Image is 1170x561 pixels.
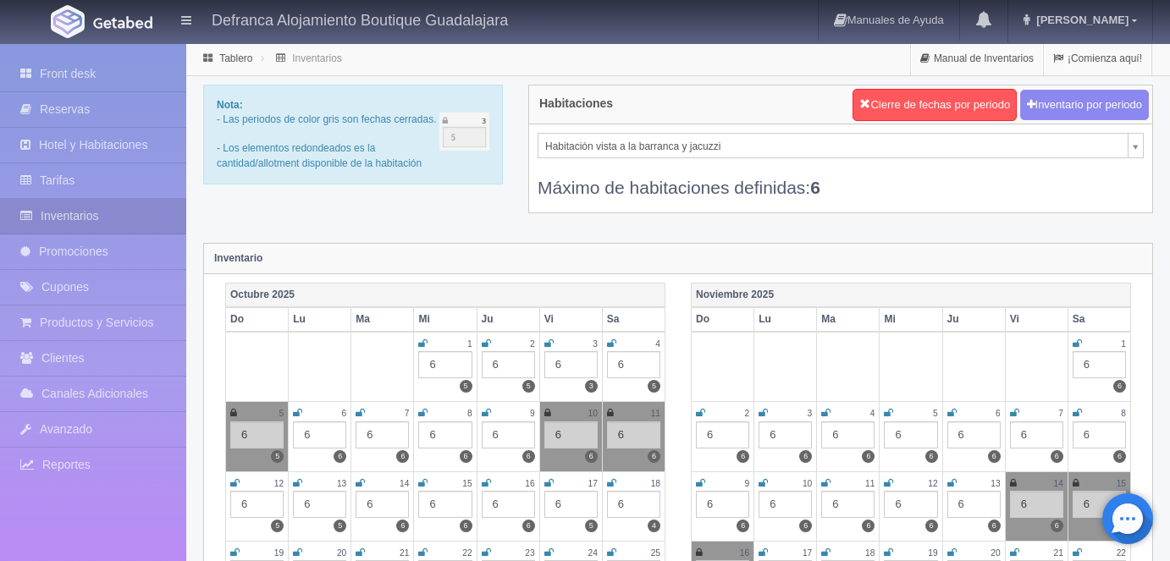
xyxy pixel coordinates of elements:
[991,548,1000,558] small: 20
[740,548,749,558] small: 16
[947,491,1001,518] div: 6
[1117,479,1126,488] small: 15
[593,339,598,349] small: 3
[439,113,489,151] img: cutoff.png
[1010,421,1063,448] div: 6
[1020,90,1149,121] button: Inventario por periodo
[271,450,284,463] label: 5
[588,479,598,488] small: 17
[289,307,351,332] th: Lu
[865,548,875,558] small: 18
[1051,450,1063,463] label: 6
[648,380,660,393] label: 5
[884,491,937,518] div: 6
[880,307,942,332] th: Mi
[588,409,598,418] small: 10
[293,491,346,518] div: 6
[482,351,535,378] div: 6
[230,421,284,448] div: 6
[651,479,660,488] small: 18
[744,479,749,488] small: 9
[396,520,409,532] label: 6
[418,421,472,448] div: 6
[418,351,472,378] div: 6
[462,479,472,488] small: 15
[400,548,409,558] small: 21
[482,491,535,518] div: 6
[655,339,660,349] small: 4
[530,409,535,418] small: 9
[400,479,409,488] small: 14
[925,520,938,532] label: 6
[884,421,937,448] div: 6
[696,491,749,518] div: 6
[1113,380,1126,393] label: 6
[351,307,414,332] th: Ma
[230,491,284,518] div: 6
[545,134,1121,159] span: Habitación vista a la barranca y jacuzzi
[744,409,749,418] small: 2
[530,339,535,349] small: 2
[799,450,812,463] label: 6
[585,520,598,532] label: 5
[414,307,477,332] th: Mi
[1117,548,1126,558] small: 22
[1073,421,1126,448] div: 6
[460,450,472,463] label: 6
[870,409,875,418] small: 4
[821,421,875,448] div: 6
[1113,450,1126,463] label: 6
[1073,491,1126,518] div: 6
[1121,339,1126,349] small: 1
[988,450,1001,463] label: 6
[467,339,472,349] small: 1
[460,520,472,532] label: 6
[93,16,152,29] img: Getabed
[522,450,535,463] label: 6
[405,409,410,418] small: 7
[482,421,535,448] div: 6
[271,520,284,532] label: 5
[692,307,754,332] th: Do
[337,548,346,558] small: 20
[51,5,85,38] img: Getabed
[342,409,347,418] small: 6
[585,380,598,393] label: 3
[279,409,284,418] small: 5
[817,307,880,332] th: Ma
[544,351,598,378] div: 6
[607,351,660,378] div: 6
[737,450,749,463] label: 6
[1044,42,1151,75] a: ¡Comienza aquí!
[648,520,660,532] label: 4
[928,479,937,488] small: 12
[607,421,660,448] div: 6
[274,479,284,488] small: 12
[799,520,812,532] label: 6
[737,520,749,532] label: 6
[293,421,346,448] div: 6
[544,421,598,448] div: 6
[607,491,660,518] div: 6
[226,307,289,332] th: Do
[933,409,938,418] small: 5
[1121,409,1126,418] small: 8
[862,520,875,532] label: 6
[538,133,1144,158] a: Habitación vista a la barranca y jacuzzi
[996,409,1001,418] small: 6
[292,52,342,64] a: Inventarios
[467,409,472,418] small: 8
[1054,548,1063,558] small: 21
[1032,14,1129,26] span: [PERSON_NAME]
[810,178,820,197] b: 6
[942,307,1005,332] th: Ju
[911,42,1043,75] a: Manual de Inventarios
[988,520,1001,532] label: 6
[928,548,937,558] small: 19
[334,520,346,532] label: 5
[334,450,346,463] label: 6
[214,252,262,264] strong: Inventario
[212,8,508,30] h4: Defranca Alojamiento Boutique Guadalajara
[274,548,284,558] small: 19
[925,450,938,463] label: 6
